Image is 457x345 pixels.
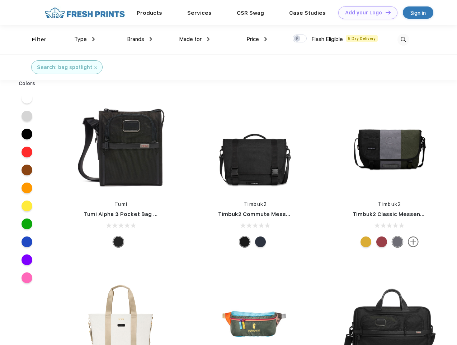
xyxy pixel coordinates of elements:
a: Products [137,10,162,16]
div: Eco Black [239,236,250,247]
img: func=resize&h=266 [207,98,303,193]
img: desktop_search.svg [397,34,409,46]
span: Flash Eligible [311,36,343,42]
a: Timbuk2 Classic Messenger Bag [353,211,442,217]
a: Timbuk2 Commute Messenger Bag [218,211,314,217]
div: Add your Logo [345,10,382,16]
img: dropdown.png [264,37,267,41]
img: dropdown.png [92,37,95,41]
span: Price [246,36,259,42]
a: Tumi [114,201,128,207]
img: fo%20logo%202.webp [43,6,127,19]
div: Black [113,236,124,247]
img: DT [386,10,391,14]
span: Made for [179,36,202,42]
span: Type [74,36,87,42]
img: more.svg [408,236,419,247]
div: Sign in [410,9,426,17]
a: Tumi Alpha 3 Pocket Bag Small [84,211,168,217]
div: Search: bag spotlight [37,64,92,71]
div: Eco Army Pop [392,236,403,247]
img: func=resize&h=266 [342,98,437,193]
div: Eco Amber [361,236,371,247]
div: Filter [32,36,47,44]
img: filter_cancel.svg [94,66,97,69]
img: func=resize&h=266 [73,98,169,193]
div: Colors [13,80,41,87]
div: Eco Nautical [255,236,266,247]
img: dropdown.png [150,37,152,41]
span: 5 Day Delivery [346,35,378,42]
div: Eco Bookish [376,236,387,247]
a: Sign in [403,6,433,19]
a: Timbuk2 [244,201,267,207]
span: Brands [127,36,144,42]
a: Timbuk2 [378,201,401,207]
img: dropdown.png [207,37,209,41]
